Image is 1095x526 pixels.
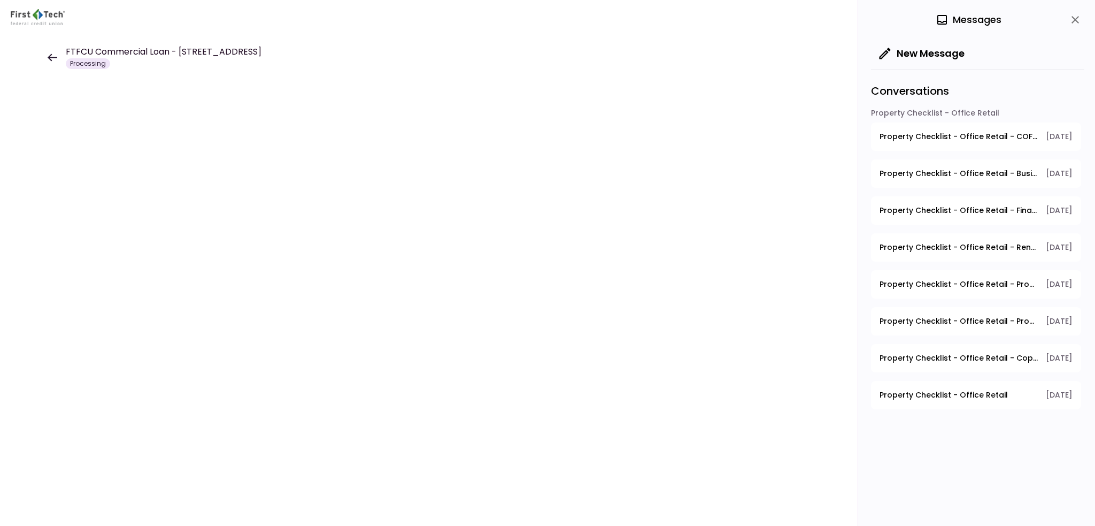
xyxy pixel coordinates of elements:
div: Processing [66,58,110,69]
button: open-conversation [871,159,1081,188]
div: Conversations [871,70,1084,108]
button: close [1066,11,1084,29]
span: [DATE] [1046,316,1073,327]
span: Property Checklist - Office Retail - Rent Roll and Past Due Affidavit [880,242,1038,253]
span: [DATE] [1046,205,1073,216]
span: Property Checklist - Office Retail - Financial Statement - Borrower [880,205,1038,216]
span: Property Checklist - Office Retail - Copy(s) of Lease(s) and Amendment(s) [880,353,1038,364]
button: open-conversation [871,123,1081,151]
span: Property Checklist - Office Retail [880,390,1008,401]
button: open-conversation [871,307,1081,336]
span: [DATE] [1046,390,1073,401]
button: open-conversation [871,270,1081,299]
button: open-conversation [871,381,1081,409]
span: Property Checklist - Office Retail - COFSA- Borrower [880,131,1038,142]
h1: FTFCU Commercial Loan - [STREET_ADDRESS] [66,45,261,58]
span: Property Checklist - Office Retail - Business Debt Schedule [880,168,1038,179]
span: [DATE] [1046,131,1073,142]
button: open-conversation [871,196,1081,225]
img: Partner icon [11,9,65,25]
span: [DATE] [1046,168,1073,179]
span: Property Checklist - Office Retail - Property Operating Statements [880,279,1038,290]
button: open-conversation [871,344,1081,372]
span: [DATE] [1046,353,1073,364]
span: [DATE] [1046,279,1073,290]
span: Property Checklist - Office Retail - Property Operating Statements [880,316,1038,327]
span: [DATE] [1046,242,1073,253]
button: New Message [871,40,973,67]
button: open-conversation [871,233,1081,262]
div: Messages [936,12,1001,28]
div: Property Checklist - Office Retail [871,108,1081,123]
